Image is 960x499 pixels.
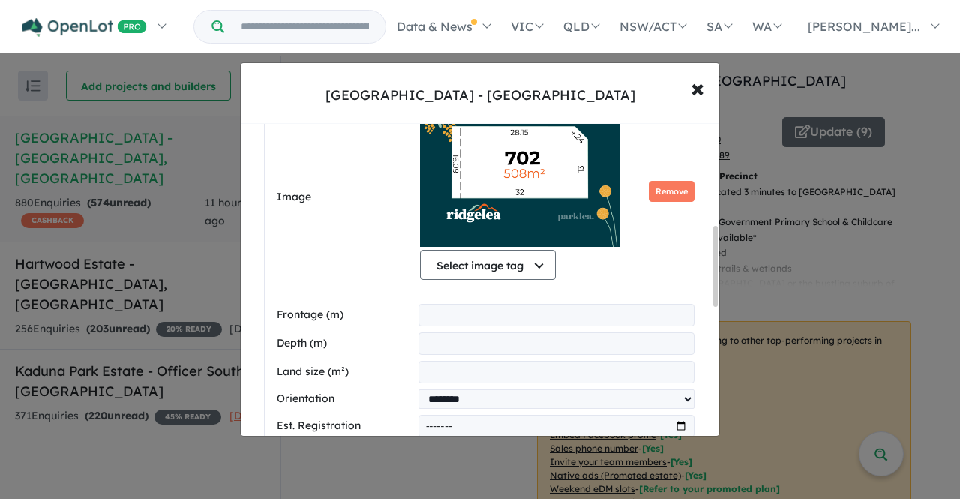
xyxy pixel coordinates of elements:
[277,306,412,324] label: Frontage (m)
[277,363,412,381] label: Land size (m²)
[277,335,412,353] label: Depth (m)
[22,18,147,37] img: Openlot PRO Logo White
[227,11,382,43] input: Try estate name, suburb, builder or developer
[649,181,694,203] button: Remove
[420,250,556,280] button: Select image tag
[277,417,412,435] label: Est. Registration
[420,97,620,247] img: 2Q==
[277,188,414,206] label: Image
[808,19,920,34] span: [PERSON_NAME]...
[277,390,412,408] label: Orientation
[325,86,635,105] div: [GEOGRAPHIC_DATA] - [GEOGRAPHIC_DATA]
[691,71,704,104] span: ×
